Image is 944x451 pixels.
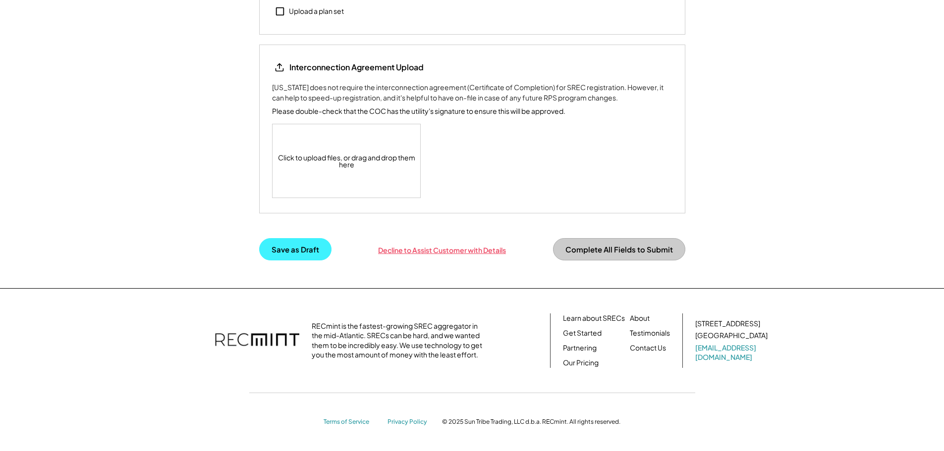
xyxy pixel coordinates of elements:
button: Complete All Fields to Submit [553,238,685,260]
img: recmint-logotype%403x.png [215,323,299,358]
a: Privacy Policy [388,418,432,426]
div: Upload a plan set [289,6,344,16]
div: Please double-check that the COC has the utility's signature to ensure this will be approved. [272,106,565,116]
a: Partnering [563,343,597,353]
a: Testimonials [630,328,670,338]
div: Decline to Assist Customer with Details [378,246,506,255]
div: [US_STATE] does not require the interconnection agreement (Certificate of Completion) for SREC re... [272,82,672,103]
a: Contact Us [630,343,666,353]
a: Terms of Service [324,418,378,426]
div: [STREET_ADDRESS] [695,319,760,329]
a: [EMAIL_ADDRESS][DOMAIN_NAME] [695,343,770,362]
div: [GEOGRAPHIC_DATA] [695,331,768,341]
div: Click to upload files, or drag and drop them here [273,124,421,198]
a: Learn about SRECs [563,313,625,323]
div: Interconnection Agreement Upload [289,62,424,73]
a: Our Pricing [563,358,599,368]
div: RECmint is the fastest-growing SREC aggregator in the mid-Atlantic. SRECs can be hard, and we wan... [312,321,488,360]
div: © 2025 Sun Tribe Trading, LLC d.b.a. RECmint. All rights reserved. [442,418,620,426]
a: About [630,313,650,323]
button: Save as Draft [259,238,332,260]
a: Get Started [563,328,602,338]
